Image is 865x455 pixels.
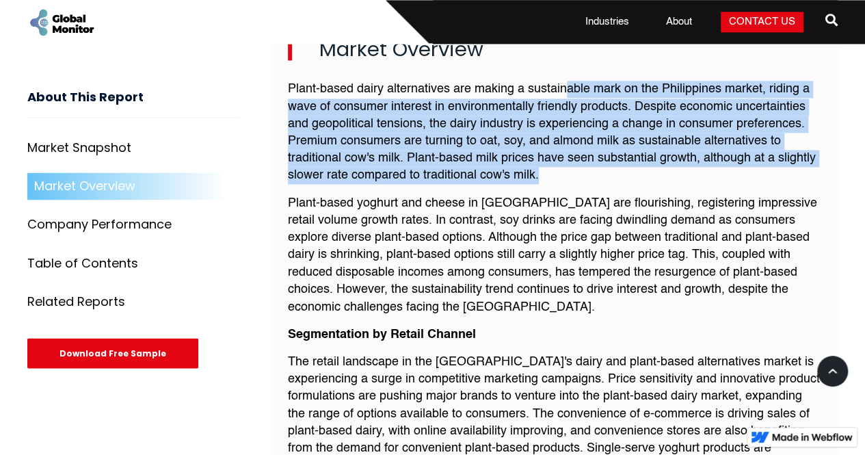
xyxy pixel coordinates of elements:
a: Contact Us [721,12,803,32]
a: Company Performance [27,211,238,239]
a: home [27,7,96,38]
h2: Market Overview [288,39,821,61]
a:  [825,8,838,36]
a: Market Overview [27,173,238,200]
div: Market Snapshot [27,142,131,155]
div: Market Overview [34,180,135,194]
div: Related Reports [27,295,125,309]
strong: Segmentation by Retail Channel [288,328,476,340]
img: Made in Webflow [772,433,853,441]
a: Related Reports [27,288,238,315]
div: Table of Contents [27,257,138,270]
p: Plant-based yoghurt and cheese in [GEOGRAPHIC_DATA] are flourishing, registering impressive retai... [288,195,821,315]
a: Market Snapshot [27,135,238,162]
a: Table of Contents [27,250,238,277]
a: About [658,15,700,29]
div: Company Performance [27,218,172,232]
span:  [825,10,838,29]
div: Download Free Sample [27,339,198,369]
p: Plant-based dairy alternatives are making a sustainable mark on the Philippines market, riding a ... [288,81,821,184]
a: Industries [577,15,637,29]
h3: About This Report [27,90,238,118]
